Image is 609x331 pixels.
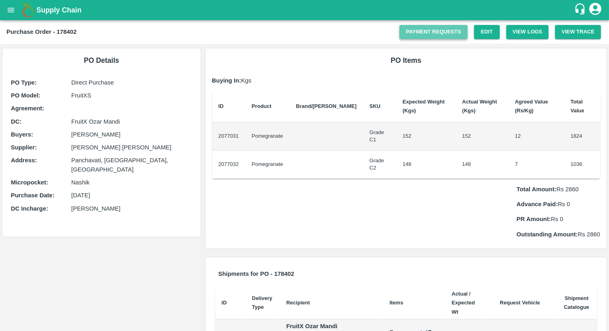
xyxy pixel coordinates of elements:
[36,6,81,14] b: Supply Chain
[71,91,192,100] p: FruitXS
[71,143,192,152] p: [PERSON_NAME] [PERSON_NAME]
[517,215,600,223] p: Rs 0
[11,157,37,163] b: Address :
[251,103,271,109] b: Product
[212,55,600,66] h6: PO Items
[588,2,603,19] div: account of current user
[11,205,48,212] b: DC Incharge :
[71,178,192,187] p: Nashik
[396,151,456,179] td: 148
[396,122,456,151] td: 152
[11,105,44,112] b: Agreement:
[11,79,37,86] b: PO Type :
[9,55,194,66] h6: PO Details
[403,99,445,114] b: Expected Weight (Kgs)
[389,300,403,306] b: Items
[71,117,192,126] p: FruitX Ozar Mandi
[517,186,557,192] b: Total Amount:
[399,25,468,39] a: Payment Requests
[212,151,245,179] td: 2077032
[11,144,37,151] b: Supplier :
[517,201,558,207] b: Advance Paid:
[296,103,356,109] b: Brand/[PERSON_NAME]
[245,122,289,151] td: Pomegranate
[286,300,310,306] b: Recipient
[6,29,77,35] b: Purchase Order - 178402
[71,191,192,200] p: [DATE]
[515,99,548,114] b: Agreed Value (Rs/Kg)
[506,25,549,39] button: View Logs
[509,122,564,151] td: 12
[11,118,21,125] b: DC :
[509,151,564,179] td: 7
[2,1,20,19] button: open drawer
[555,25,601,39] button: View Trace
[517,200,600,209] p: Rs 0
[363,151,396,179] td: Grade C2
[245,151,289,179] td: Pomegranate
[218,103,224,109] b: ID
[218,271,294,277] b: Shipments for PO - 178402
[11,192,54,199] b: Purchase Date :
[456,122,509,151] td: 152
[564,295,589,310] b: Shipment Catalogue
[370,103,380,109] b: SKU
[456,151,509,179] td: 148
[517,185,600,194] p: Rs 2860
[212,76,600,85] p: Kgs
[462,99,497,114] b: Actual Weight (Kgs)
[212,122,245,151] td: 2077031
[571,99,584,114] b: Total Value
[222,300,227,306] b: ID
[564,151,600,179] td: 1036
[517,231,578,238] b: Outstanding Amount:
[71,156,192,174] p: Panchavati, [GEOGRAPHIC_DATA], [GEOGRAPHIC_DATA]
[71,78,192,87] p: Direct Purchase
[517,230,600,239] p: Rs 2860
[474,25,500,39] a: Edit
[363,122,396,151] td: Grade C1
[574,3,588,17] div: customer-support
[517,216,551,222] b: PR Amount:
[11,179,48,186] b: Micropocket :
[500,300,540,306] b: Request Vehicle
[286,323,337,329] strong: FruitX Ozar Mandi
[212,77,241,84] b: Buying In:
[20,2,36,18] img: logo
[71,204,192,213] p: [PERSON_NAME]
[252,295,272,310] b: Delivery Type
[11,92,40,99] b: PO Model :
[564,122,600,151] td: 1824
[71,130,192,139] p: [PERSON_NAME]
[11,131,33,138] b: Buyers :
[36,4,574,16] a: Supply Chain
[452,291,475,315] b: Actual / Expected Wt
